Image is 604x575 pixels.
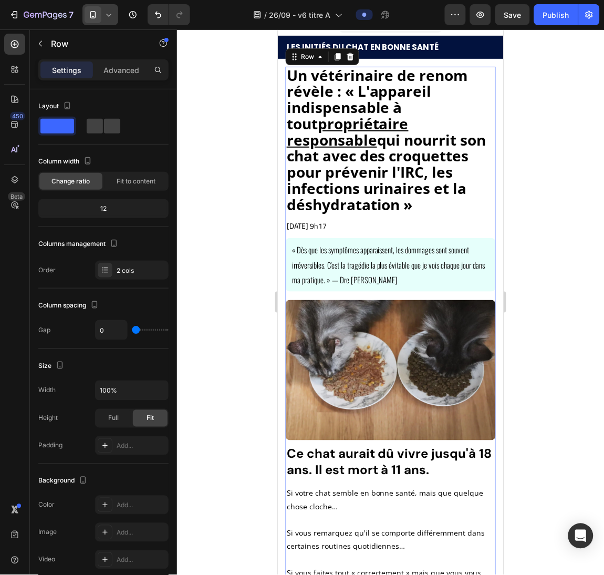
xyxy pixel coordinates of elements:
div: Add... [117,441,166,451]
div: Padding [38,441,63,450]
div: 450 [10,112,25,120]
div: Publish [543,9,569,20]
button: Publish [534,4,578,25]
div: Order [38,265,56,275]
div: 2 cols [117,266,166,275]
span: Full [108,414,119,423]
div: Beta [8,192,25,201]
div: Add... [117,528,166,538]
div: Size [38,359,66,373]
div: Columns management [38,237,120,251]
div: Video [38,555,55,564]
div: Color [38,500,55,510]
span: Change ratio [52,177,90,186]
p: Settings [52,65,81,76]
input: Auto [96,321,127,340]
div: Width [38,386,56,395]
p: 7 [69,8,74,21]
input: Auto [96,381,168,400]
div: Background [38,474,89,488]
div: Image [38,528,57,537]
div: Add... [117,501,166,510]
p: Row [51,37,140,50]
div: Height [38,414,58,423]
div: Layout [38,99,74,114]
span: 26/09 - v6 titre A [269,9,331,20]
div: Gap [38,325,50,335]
div: Column width [38,155,94,169]
span: / [265,9,267,20]
div: Undo/Redo [148,4,190,25]
iframe: Design area [278,29,504,575]
span: Fit to content [117,177,155,186]
button: Save [495,4,530,25]
div: Open Intercom Messenger [568,523,593,549]
div: Add... [117,556,166,565]
div: 12 [40,201,166,216]
button: 7 [4,4,78,25]
span: Save [504,11,522,19]
span: Fit [147,414,154,423]
div: Column spacing [38,299,101,313]
p: Advanced [103,65,139,76]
